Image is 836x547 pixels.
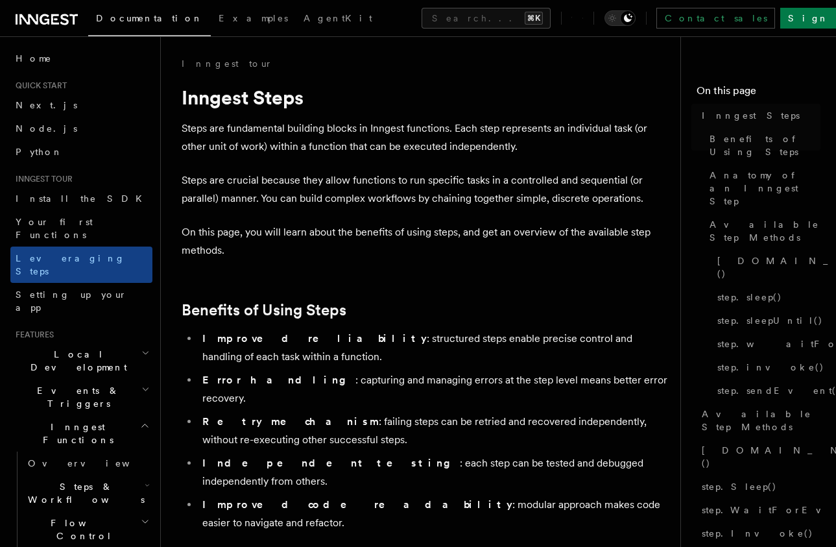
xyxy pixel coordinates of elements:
[710,132,820,158] span: Benefits of Using Steps
[697,402,820,439] a: Available Step Methods
[219,13,288,23] span: Examples
[182,301,346,319] a: Benefits of Using Steps
[697,498,820,522] a: step.WaitForEvent()
[16,253,125,276] span: Leveraging Steps
[697,83,820,104] h4: On this page
[10,47,152,70] a: Home
[23,517,141,542] span: Flow Control
[702,109,800,122] span: Inngest Steps
[23,475,152,511] button: Steps & Workflows
[697,475,820,498] a: step.Sleep()
[23,452,152,475] a: Overview
[704,127,820,164] a: Benefits of Using Steps
[202,457,460,469] strong: Independent testing
[10,93,152,117] a: Next.js
[710,218,820,244] span: Available Step Methods
[10,379,152,415] button: Events & Triggers
[717,314,823,327] span: step.sleepUntil()
[697,439,820,475] a: [DOMAIN_NAME]()
[10,247,152,283] a: Leveraging Steps
[198,330,670,366] li: : structured steps enable precise control and handling of each task within a function.
[198,454,670,491] li: : each step can be tested and debugged independently from others.
[702,407,820,433] span: Available Step Methods
[712,379,820,402] a: step.sendEvent()
[16,52,52,65] span: Home
[10,187,152,210] a: Install the SDK
[211,4,296,35] a: Examples
[10,80,67,91] span: Quick start
[182,57,272,70] a: Inngest tour
[712,309,820,332] a: step.sleepUntil()
[10,348,141,374] span: Local Development
[712,356,820,379] a: step.invoke()
[712,332,820,356] a: step.waitForEvent()
[697,104,820,127] a: Inngest Steps
[198,413,670,449] li: : failing steps can be retried and recovered independently, without re-executing other successful...
[702,480,777,493] span: step.Sleep()
[656,8,775,29] a: Contact sales
[182,223,670,260] p: On this page, you will learn about the benefits of using steps, and get an overview of the availa...
[296,4,380,35] a: AgentKit
[422,8,551,29] button: Search...⌘K
[182,119,670,156] p: Steps are fundamental building blocks in Inngest functions. Each step represents an individual ta...
[604,10,636,26] button: Toggle dark mode
[10,384,141,410] span: Events & Triggers
[16,147,63,157] span: Python
[710,169,820,208] span: Anatomy of an Inngest Step
[202,374,355,386] strong: Error handling
[10,330,54,340] span: Features
[10,343,152,379] button: Local Development
[525,12,543,25] kbd: ⌘K
[10,210,152,247] a: Your first Functions
[16,217,93,240] span: Your first Functions
[704,164,820,213] a: Anatomy of an Inngest Step
[23,480,145,506] span: Steps & Workflows
[702,527,813,540] span: step.Invoke()
[88,4,211,36] a: Documentation
[28,458,161,468] span: Overview
[717,361,824,374] span: step.invoke()
[202,332,427,345] strong: Improved reliability
[717,291,782,304] span: step.sleep()
[697,522,820,545] a: step.Invoke()
[704,213,820,249] a: Available Step Methods
[10,283,152,319] a: Setting up your app
[10,415,152,452] button: Inngest Functions
[198,496,670,532] li: : modular approach makes code easier to navigate and refactor.
[182,171,670,208] p: Steps are crucial because they allow functions to run specific tasks in a controlled and sequenti...
[10,174,73,184] span: Inngest tour
[10,420,140,446] span: Inngest Functions
[712,249,820,286] a: [DOMAIN_NAME]()
[182,86,670,109] h1: Inngest Steps
[10,140,152,164] a: Python
[16,100,77,110] span: Next.js
[16,289,127,313] span: Setting up your app
[712,286,820,309] a: step.sleep()
[10,117,152,140] a: Node.js
[202,415,379,428] strong: Retry mechanism
[16,193,150,204] span: Install the SDK
[16,123,77,134] span: Node.js
[198,371,670,407] li: : capturing and managing errors at the step level means better error recovery.
[202,498,512,511] strong: Improved code readability
[304,13,372,23] span: AgentKit
[96,13,203,23] span: Documentation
